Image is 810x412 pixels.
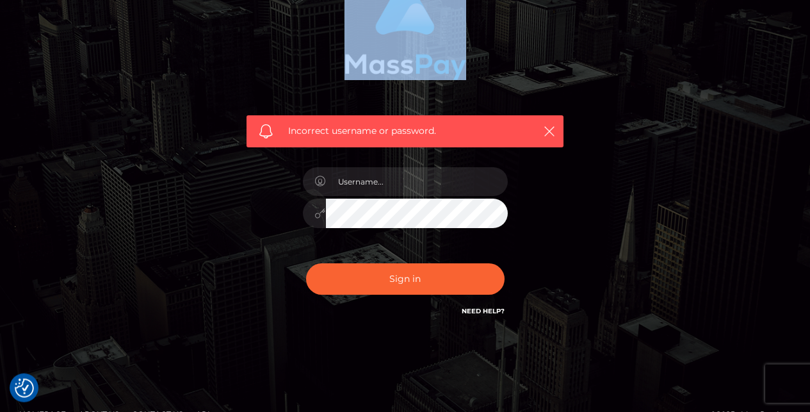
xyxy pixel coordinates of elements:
[15,379,34,398] img: Revisit consent button
[306,263,505,295] button: Sign in
[462,307,505,315] a: Need Help?
[288,124,522,138] span: Incorrect username or password.
[15,379,34,398] button: Consent Preferences
[326,167,508,196] input: Username...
